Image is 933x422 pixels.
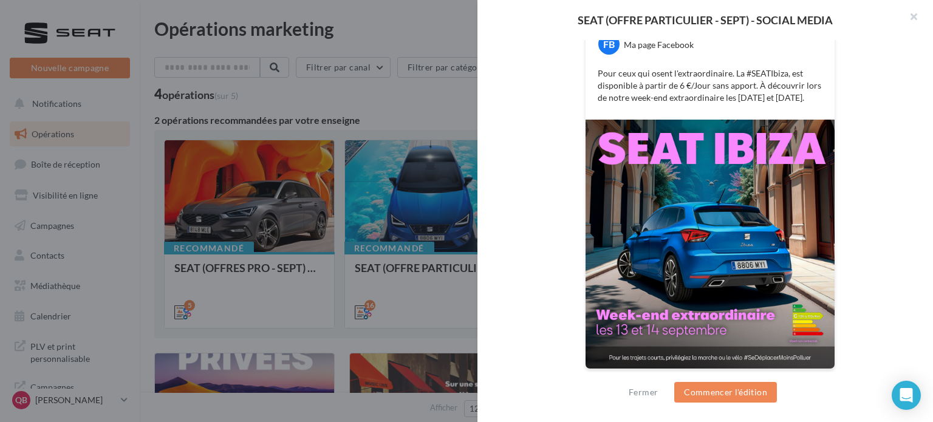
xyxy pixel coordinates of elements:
[892,381,921,410] div: Open Intercom Messenger
[674,382,777,403] button: Commencer l'édition
[497,15,914,26] div: SEAT (OFFRE PARTICULIER - SEPT) - SOCIAL MEDIA
[598,67,822,104] p: Pour ceux qui osent l'extraordinaire. La #SEATIbiza, est disponible à partir de 6 €/Jour sans app...
[624,39,694,51] div: Ma page Facebook
[598,33,620,55] div: FB
[624,385,663,400] button: Fermer
[585,369,835,385] div: La prévisualisation est non-contractuelle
